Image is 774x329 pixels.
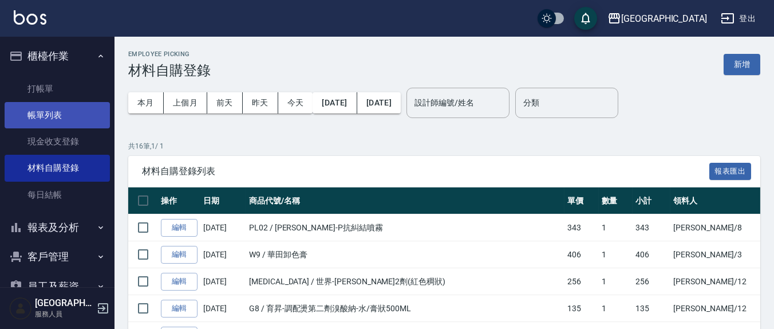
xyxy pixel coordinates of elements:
td: G8 / 育昇-調配燙第二劑溴酸納-水/膏狀500ML [246,295,564,322]
div: [GEOGRAPHIC_DATA] [621,11,707,26]
button: 新增 [724,54,760,75]
button: [GEOGRAPHIC_DATA] [603,7,712,30]
td: W9 / 華田卸色膏 [246,241,564,268]
a: 帳單列表 [5,102,110,128]
a: 每日結帳 [5,182,110,208]
td: 135 [633,295,670,322]
h3: 材料自購登錄 [128,62,211,79]
td: 1 [599,214,633,241]
th: 小計 [633,187,670,214]
p: 共 16 筆, 1 / 1 [128,141,760,151]
img: Person [9,297,32,320]
a: 新增 [724,58,760,69]
td: 1 [599,295,633,322]
a: 打帳單 [5,76,110,102]
td: 135 [564,295,599,322]
button: save [574,7,597,30]
button: 昨天 [243,92,278,113]
td: [MEDICAL_DATA] / 世界-[PERSON_NAME]2劑(紅色稠狀) [246,268,564,295]
td: [DATE] [200,268,246,295]
td: 256 [564,268,599,295]
button: 櫃檯作業 [5,41,110,71]
td: 1 [599,241,633,268]
td: 343 [564,214,599,241]
th: 商品代號/名稱 [246,187,564,214]
a: 編輯 [161,219,198,237]
a: 報表匯出 [709,165,752,176]
td: 406 [564,241,599,268]
button: 前天 [207,92,243,113]
th: 數量 [599,187,633,214]
h2: Employee Picking [128,50,211,58]
button: [DATE] [313,92,357,113]
p: 服務人員 [35,309,93,319]
a: 材料自購登錄 [5,155,110,181]
button: 客戶管理 [5,242,110,272]
a: 編輯 [161,273,198,291]
td: [DATE] [200,295,246,322]
button: 登出 [716,8,760,29]
td: 406 [633,241,670,268]
th: 日期 [200,187,246,214]
button: 上個月 [164,92,207,113]
a: 編輯 [161,246,198,264]
td: 343 [633,214,670,241]
h5: [GEOGRAPHIC_DATA] [35,297,93,309]
td: [DATE] [200,241,246,268]
td: 256 [633,268,670,295]
button: 今天 [278,92,313,113]
a: 現金收支登錄 [5,128,110,155]
button: [DATE] [357,92,401,113]
span: 材料自購登錄列表 [142,166,709,177]
th: 操作 [158,187,200,214]
img: Logo [14,10,46,25]
a: 編輯 [161,300,198,318]
button: 本月 [128,92,164,113]
button: 報表匯出 [709,163,752,181]
td: 1 [599,268,633,295]
th: 單價 [564,187,599,214]
button: 員工及薪資 [5,272,110,301]
td: PL02 / [PERSON_NAME]-P抗糾結噴霧 [246,214,564,241]
button: 報表及分析 [5,213,110,242]
td: [DATE] [200,214,246,241]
